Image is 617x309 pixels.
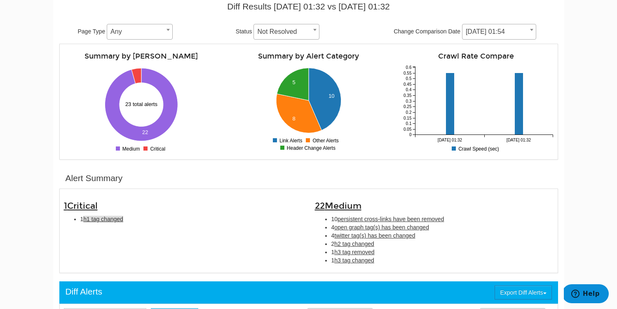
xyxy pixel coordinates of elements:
span: Any [107,24,173,40]
span: Any [107,26,172,38]
tspan: 0.45 [404,82,412,87]
span: h2 tag changed [334,241,374,247]
span: Change Comparison Date [394,28,460,35]
tspan: 0.3 [406,99,411,104]
span: open graph tag(s) has been changed [334,224,429,231]
span: 09/25/2025 01:54 [462,26,536,38]
li: 1 [331,248,554,256]
h4: Crawl Rate Compare [399,52,554,60]
span: Not Resolved [254,26,319,38]
div: Diff Alerts [66,285,102,298]
span: twitter tag(s) has been changed [334,232,415,239]
div: Alert Summary [66,172,123,184]
tspan: 0.25 [404,104,412,109]
h4: Summary by Alert Category [231,52,386,60]
tspan: 0.4 [406,87,411,92]
li: 10 [331,215,554,223]
li: 1 [80,215,303,223]
text: 23 total alerts [125,101,158,107]
tspan: [DATE] 01:32 [437,138,462,142]
h4: Summary by [PERSON_NAME] [64,52,219,60]
tspan: 0.35 [404,93,412,98]
tspan: 0.2 [406,110,411,115]
div: Diff Results [DATE] 01:32 vs [DATE] 01:32 [66,0,552,13]
span: Page Type [78,28,106,35]
span: persistent cross-links have been removed [338,216,444,222]
span: h1 tag changed [83,216,123,222]
span: Status [236,28,252,35]
span: Critical [67,200,98,211]
tspan: 0.15 [404,116,412,120]
button: Export Diff Alerts [495,285,551,300]
tspan: 0.5 [406,76,411,81]
tspan: 0 [409,132,411,137]
iframe: Opens a widget where you can find more information [564,284,609,305]
li: 1 [331,256,554,264]
span: 1 [64,200,98,211]
span: Not Resolved [253,24,319,40]
li: 2 [331,240,554,248]
span: h3 tag removed [334,249,374,255]
span: h3 tag changed [334,257,374,264]
tspan: 0.1 [406,121,411,126]
span: 22 [315,200,361,211]
tspan: 0.6 [406,65,411,70]
li: 4 [331,231,554,240]
tspan: 0.05 [404,127,412,132]
span: Medium [325,200,361,211]
tspan: 0.55 [404,71,412,75]
li: 4 [331,223,554,231]
span: 09/25/2025 01:54 [462,24,536,40]
tspan: [DATE] 01:32 [506,138,531,142]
